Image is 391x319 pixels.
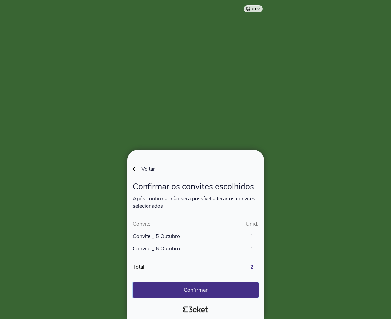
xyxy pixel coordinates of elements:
span: Voltar [139,165,155,173]
p: Confirmar os convites escolhidos [133,181,259,192]
span: 1 [250,245,254,252]
span: 1 [250,233,254,240]
p: Após confirmar não será possível alterar os convites selecionados [133,195,259,210]
span: Convite _ 6 Outubro [133,245,180,252]
span: Convite _ 5 Outubro [133,233,180,240]
span: Unid. [245,220,259,228]
span: 2 [245,263,259,271]
button: Confirmar [133,282,259,298]
span: Total [133,263,144,271]
span: Convite [133,220,150,228]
